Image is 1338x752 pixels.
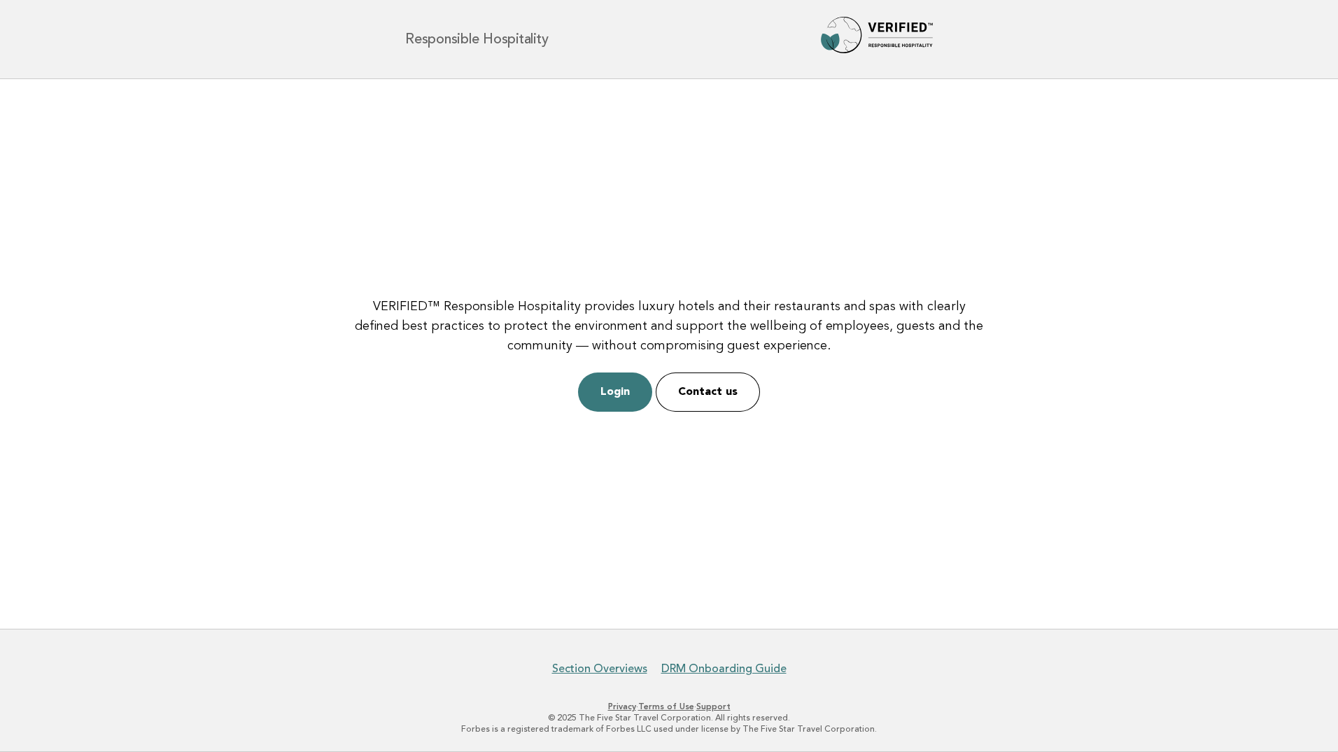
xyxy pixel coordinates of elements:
[351,297,987,356] p: VERIFIED™ Responsible Hospitality provides luxury hotels and their restaurants and spas with clea...
[241,701,1097,712] p: · ·
[638,702,694,711] a: Terms of Use
[405,32,548,46] h1: Responsible Hospitality
[241,712,1097,723] p: © 2025 The Five Star Travel Corporation. All rights reserved.
[661,662,787,676] a: DRM Onboarding Guide
[578,372,652,412] a: Login
[696,702,731,711] a: Support
[241,723,1097,734] p: Forbes is a registered trademark of Forbes LLC used under license by The Five Star Travel Corpora...
[821,17,933,62] img: Forbes Travel Guide
[656,372,760,412] a: Contact us
[552,662,647,676] a: Section Overviews
[608,702,636,711] a: Privacy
